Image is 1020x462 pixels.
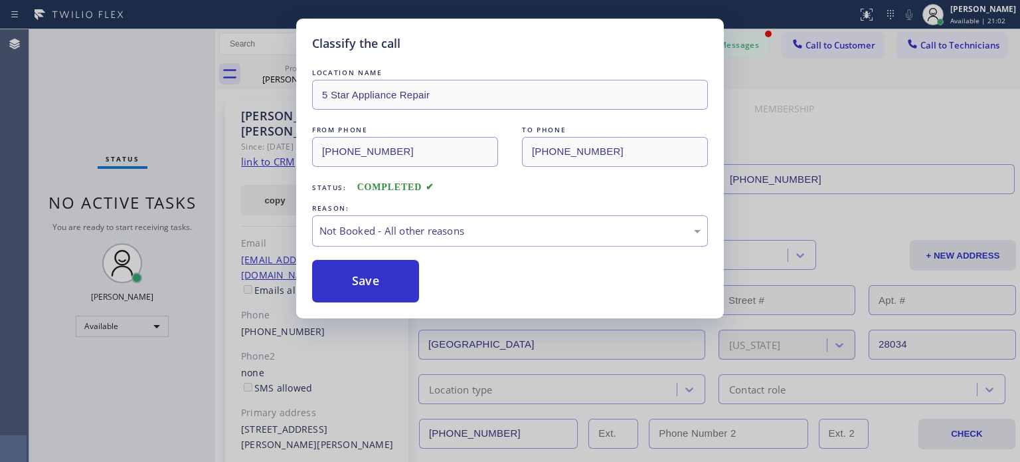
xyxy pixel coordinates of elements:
[357,182,434,192] span: COMPLETED
[312,183,347,192] span: Status:
[312,35,400,53] h5: Classify the call
[522,137,708,167] input: To phone
[312,66,708,80] div: LOCATION NAME
[312,260,419,302] button: Save
[312,137,498,167] input: From phone
[312,201,708,215] div: REASON:
[319,223,701,239] div: Not Booked - All other reasons
[522,123,708,137] div: TO PHONE
[312,123,498,137] div: FROM PHONE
